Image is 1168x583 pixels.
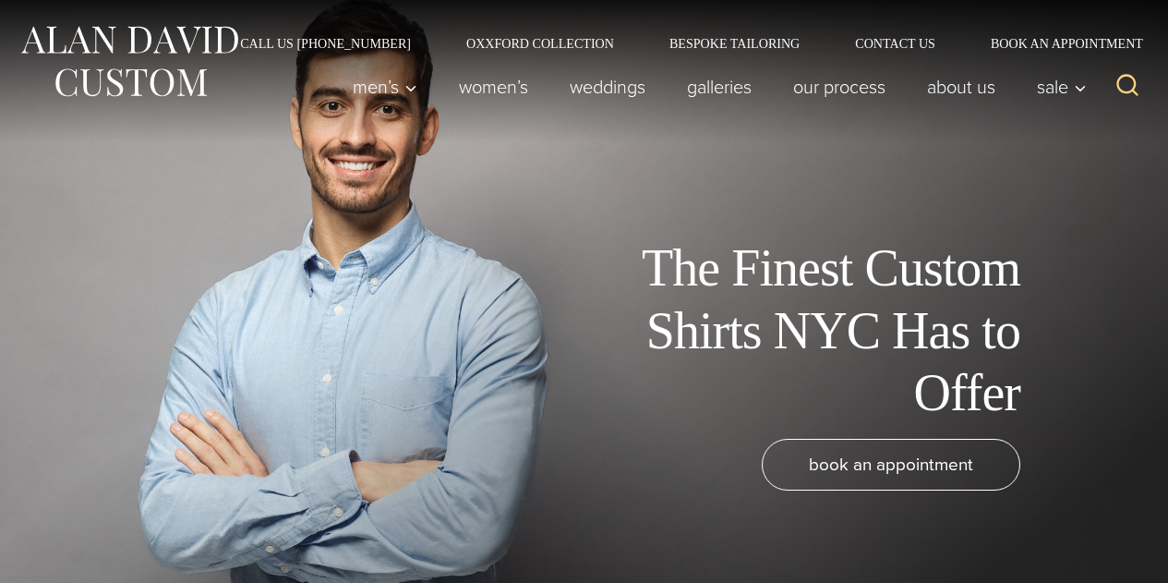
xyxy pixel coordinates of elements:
[439,37,642,50] a: Oxxford Collection
[773,68,907,105] a: Our Process
[212,37,439,50] a: Call Us [PHONE_NUMBER]
[439,68,549,105] a: Women’s
[332,68,1097,105] nav: Primary Navigation
[827,37,963,50] a: Contact Us
[667,68,773,105] a: Galleries
[642,37,827,50] a: Bespoke Tailoring
[907,68,1017,105] a: About Us
[549,68,667,105] a: weddings
[809,451,973,478] span: book an appointment
[963,37,1150,50] a: Book an Appointment
[353,78,417,96] span: Men’s
[605,237,1020,424] h1: The Finest Custom Shirts NYC Has to Offer
[1037,78,1087,96] span: Sale
[18,20,240,103] img: Alan David Custom
[762,439,1020,491] a: book an appointment
[212,37,1150,50] nav: Secondary Navigation
[1105,65,1150,109] button: View Search Form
